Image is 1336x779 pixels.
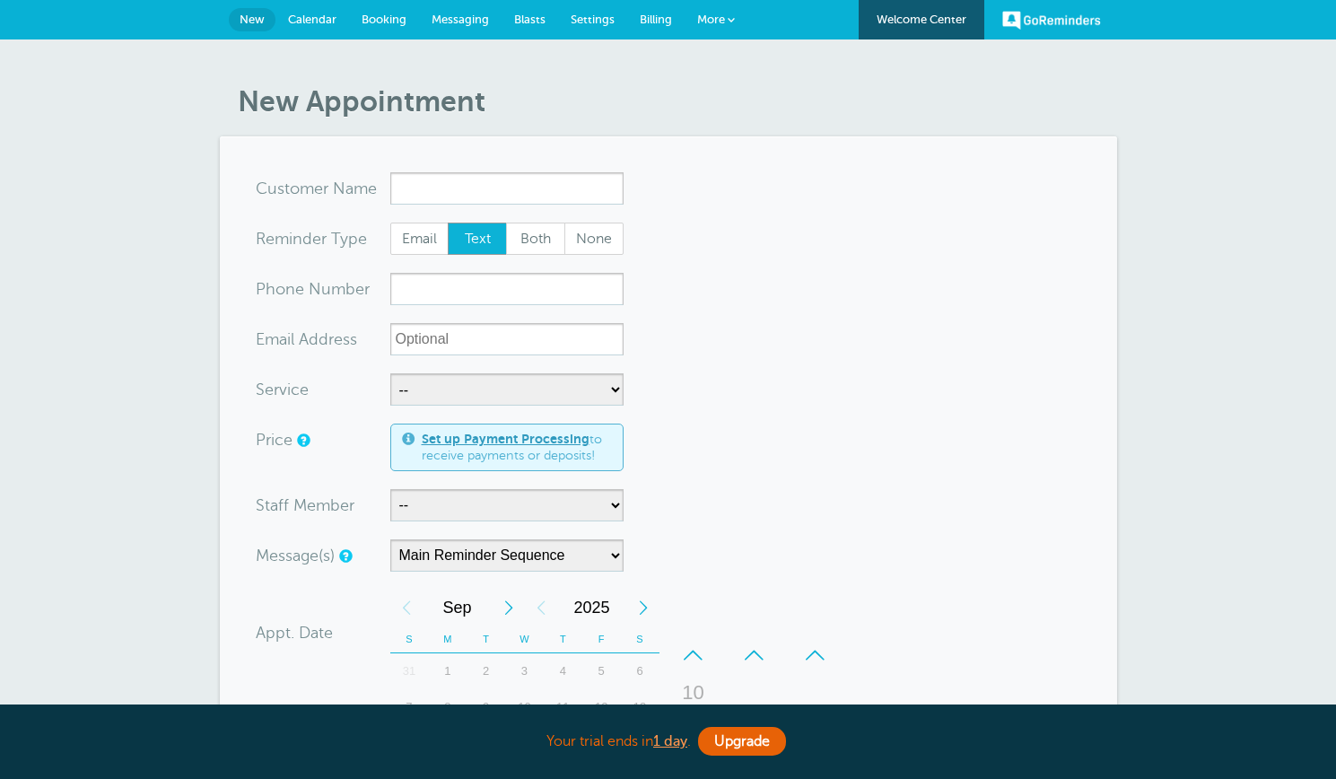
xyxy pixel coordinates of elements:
[621,626,659,653] th: S
[428,653,467,689] div: 1
[220,722,1117,761] div: Your trial ends in .
[544,689,582,725] div: 11
[256,497,354,513] label: Staff Member
[507,223,564,254] span: Both
[467,653,505,689] div: 2
[621,689,659,725] div: 13
[697,13,725,26] span: More
[428,653,467,689] div: Monday, September 1
[288,13,336,26] span: Calendar
[467,689,505,725] div: Tuesday, September 9
[391,223,449,254] span: Email
[428,626,467,653] th: M
[390,626,429,653] th: S
[390,653,429,689] div: 31
[422,432,612,463] span: to receive payments or deposits!
[229,8,275,31] a: New
[449,223,506,254] span: Text
[505,689,544,725] div: 10
[493,590,525,626] div: Next Month
[467,626,505,653] th: T
[339,550,350,562] a: Simple templates and custom messages will use the reminder schedule set under Settings > Reminder...
[428,689,467,725] div: 8
[287,331,328,347] span: il Add
[256,172,390,205] div: ame
[256,231,367,247] label: Reminder Type
[467,653,505,689] div: Tuesday, September 2
[505,689,544,725] div: Wednesday, September 10
[256,547,335,564] label: Message(s)
[571,13,615,26] span: Settings
[284,180,345,197] span: tomer N
[297,434,308,446] a: An optional price for the appointment. If you set a price, you can include a payment link in your...
[514,13,546,26] span: Blasts
[582,653,621,689] div: 5
[557,590,627,626] span: 2025
[390,689,429,725] div: Sunday, September 7
[256,381,309,398] label: Service
[505,653,544,689] div: Wednesday, September 3
[582,653,621,689] div: Friday, September 5
[582,689,621,725] div: Friday, September 12
[256,281,285,297] span: Pho
[390,653,429,689] div: Sunday, August 31
[582,626,621,653] th: F
[582,689,621,725] div: 12
[256,323,390,355] div: ress
[256,331,287,347] span: Ema
[256,625,333,641] label: Appt. Date
[640,13,672,26] span: Billing
[565,223,623,254] span: None
[467,689,505,725] div: 9
[621,653,659,689] div: 6
[256,432,293,448] label: Price
[238,84,1117,118] h1: New Appointment
[390,323,624,355] input: Optional
[285,281,331,297] span: ne Nu
[448,223,507,255] label: Text
[240,13,265,26] span: New
[390,223,450,255] label: Email
[423,590,493,626] span: September
[653,733,687,749] a: 1 day
[544,653,582,689] div: 4
[432,13,489,26] span: Messaging
[627,590,659,626] div: Next Year
[621,689,659,725] div: Saturday, September 13
[422,432,589,446] a: Set up Payment Processing
[506,223,565,255] label: Both
[564,223,624,255] label: None
[256,180,284,197] span: Cus
[544,653,582,689] div: Thursday, September 4
[390,689,429,725] div: 7
[505,626,544,653] th: W
[621,653,659,689] div: Saturday, September 6
[544,689,582,725] div: Thursday, September 11
[544,626,582,653] th: T
[428,689,467,725] div: Monday, September 8
[672,675,715,711] div: 10
[390,590,423,626] div: Previous Month
[362,13,406,26] span: Booking
[505,653,544,689] div: 3
[698,727,786,756] a: Upgrade
[525,590,557,626] div: Previous Year
[256,273,390,305] div: mber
